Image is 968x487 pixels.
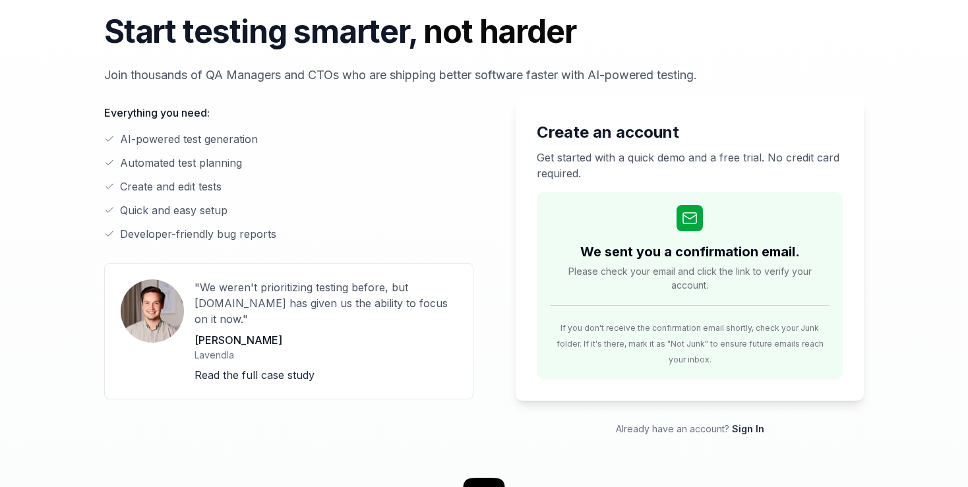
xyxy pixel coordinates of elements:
[104,8,864,55] h1: Start testing smarter,
[557,323,824,364] span: If you don't receive the confirmation email shortly, check your Junk folder. If it's there, mark ...
[104,155,473,171] li: Automated test planning
[732,423,764,434] a: Sign In
[104,105,473,121] p: Everything you need:
[195,368,315,382] a: Read the full case study
[195,279,457,327] p: "We weren't prioritizing testing before, but [DOMAIN_NAME] has given us the ability to focus on i...
[104,226,473,242] li: Developer-friendly bug reports
[423,12,576,51] span: not harder
[104,66,864,84] p: Join thousands of QA Managers and CTOs who are shipping better software faster with AI-powered te...
[537,150,843,181] p: Get started with a quick demo and a free trial. No credit card required.
[104,179,473,194] li: Create and edit tests
[516,422,864,436] p: Already have an account?
[550,264,830,292] span: Please check your email and click the link to verify your account.
[195,348,457,362] p: Lavendla
[537,121,843,144] h2: Create an account
[104,131,473,147] li: AI-powered test generation
[121,279,184,343] img: User avatar
[104,202,473,218] li: Quick and easy setup
[580,242,800,262] h2: We sent you a confirmation email.
[195,332,457,348] p: [PERSON_NAME]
